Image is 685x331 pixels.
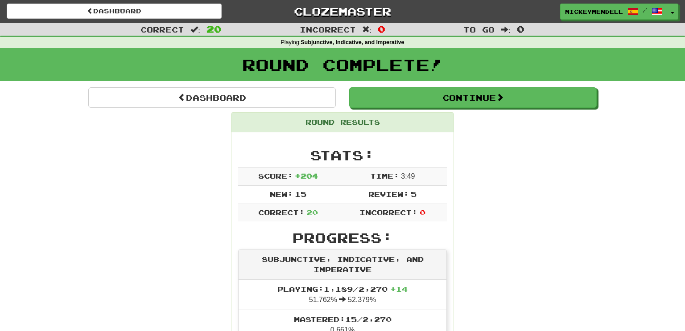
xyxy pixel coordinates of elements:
[294,315,392,323] span: Mastered: 15 / 2,270
[258,172,293,180] span: Score:
[277,285,408,293] span: Playing: 1,189 / 2,270
[190,26,200,33] span: :
[359,208,417,217] span: Incorrect:
[238,230,447,245] h2: Progress:
[88,87,336,108] a: Dashboard
[238,148,447,163] h2: Stats:
[420,208,425,217] span: 0
[239,250,446,280] div: Subjunctive, Indicative, and Imperative
[401,172,415,180] span: 3 : 49
[239,280,446,310] li: 51.762% 52.379%
[362,26,372,33] span: :
[258,208,305,217] span: Correct:
[140,25,184,34] span: Correct
[378,24,385,34] span: 0
[368,190,409,198] span: Review:
[206,24,222,34] span: 20
[349,87,597,108] button: Continue
[463,25,495,34] span: To go
[390,285,408,293] span: + 14
[306,208,318,217] span: 20
[235,4,450,19] a: Clozemaster
[411,190,417,198] span: 5
[231,113,454,132] div: Round Results
[295,172,318,180] span: + 204
[270,190,293,198] span: New:
[300,25,356,34] span: Incorrect
[560,4,667,20] a: mickeymendell /
[7,4,222,19] a: Dashboard
[565,8,623,16] span: mickeymendell
[301,39,404,45] strong: Subjunctive, Indicative, and Imperative
[517,24,524,34] span: 0
[643,7,647,13] span: /
[295,190,306,198] span: 15
[370,172,399,180] span: Time:
[501,26,511,33] span: :
[3,56,682,74] h1: Round Complete!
